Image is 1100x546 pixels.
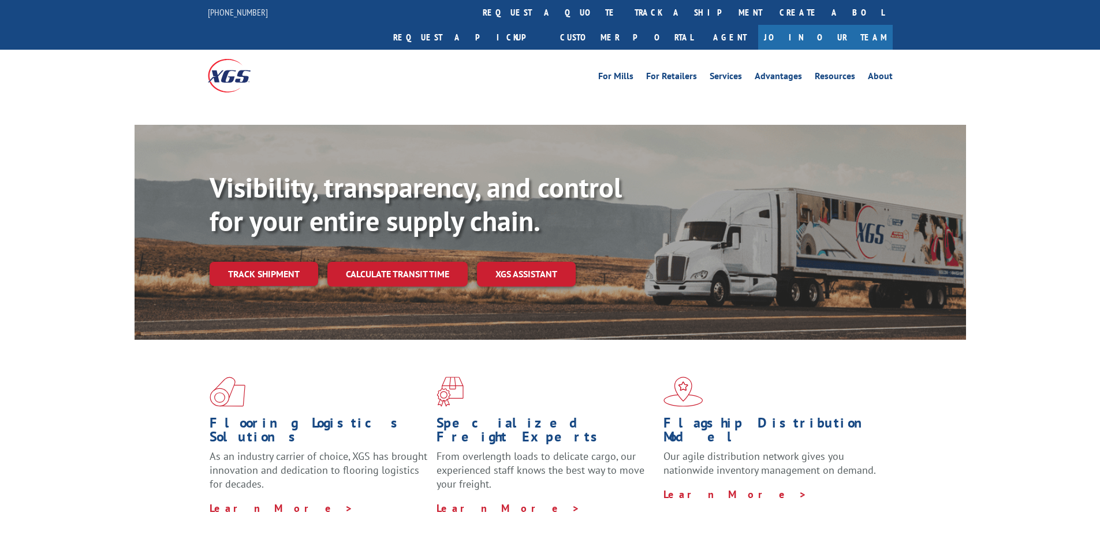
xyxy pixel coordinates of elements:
b: Visibility, transparency, and control for your entire supply chain. [210,169,622,239]
img: xgs-icon-total-supply-chain-intelligence-red [210,377,245,407]
a: [PHONE_NUMBER] [208,6,268,18]
a: Track shipment [210,262,318,286]
a: Learn More > [210,502,353,515]
span: Our agile distribution network gives you nationwide inventory management on demand. [663,450,876,477]
h1: Flooring Logistics Solutions [210,416,428,450]
a: Agent [702,25,758,50]
a: Customer Portal [551,25,702,50]
a: Resources [815,72,855,84]
span: As an industry carrier of choice, XGS has brought innovation and dedication to flooring logistics... [210,450,427,491]
a: Request a pickup [385,25,551,50]
img: xgs-icon-flagship-distribution-model-red [663,377,703,407]
a: Services [710,72,742,84]
a: Learn More > [663,488,807,501]
a: For Mills [598,72,633,84]
a: Advantages [755,72,802,84]
p: From overlength loads to delicate cargo, our experienced staff knows the best way to move your fr... [437,450,655,501]
h1: Specialized Freight Experts [437,416,655,450]
a: Learn More > [437,502,580,515]
a: Calculate transit time [327,262,468,287]
a: XGS ASSISTANT [477,262,576,287]
img: xgs-icon-focused-on-flooring-red [437,377,464,407]
a: About [868,72,893,84]
a: Join Our Team [758,25,893,50]
a: For Retailers [646,72,697,84]
h1: Flagship Distribution Model [663,416,882,450]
